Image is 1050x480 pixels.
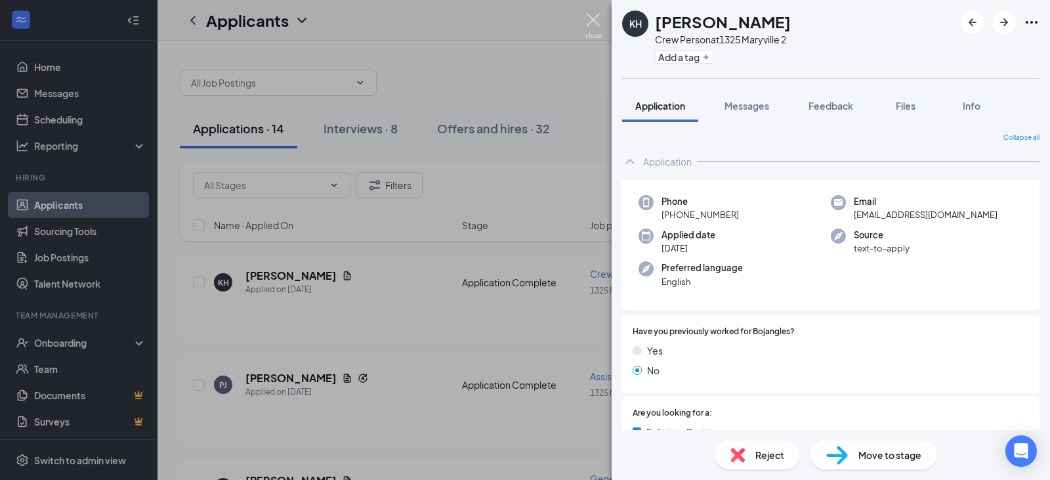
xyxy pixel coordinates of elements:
span: text-to-apply [854,242,910,255]
span: Preferred language [661,261,743,274]
span: Application [635,100,685,112]
span: Phone [661,195,739,208]
span: [EMAIL_ADDRESS][DOMAIN_NAME] [854,208,997,221]
span: Have you previously worked for Bojangles? [633,326,795,338]
div: Crew Person at 1325 Maryville 2 [655,33,791,46]
span: Move to stage [858,448,921,462]
span: Files [896,100,915,112]
span: Messages [724,100,769,112]
svg: Ellipses [1024,14,1039,30]
span: [PHONE_NUMBER] [661,208,739,221]
div: Open Intercom Messenger [1005,435,1037,467]
span: Reject [755,448,784,462]
svg: ArrowLeftNew [965,14,980,30]
span: English [661,275,743,288]
span: Email [854,195,997,208]
span: [DATE] [661,242,715,255]
span: Applied date [661,229,715,242]
span: Collapse all [1003,133,1039,143]
button: ArrowLeftNew [961,11,984,34]
button: ArrowRight [992,11,1016,34]
span: Info [963,100,980,112]
span: No [647,363,660,378]
svg: ChevronUp [622,154,638,169]
button: PlusAdd a tag [655,50,713,64]
span: Full-time Position [646,425,721,439]
svg: ArrowRight [996,14,1012,30]
div: Application [643,155,692,168]
div: KH [629,17,642,30]
svg: Plus [702,53,710,61]
span: Are you looking for a: [633,407,712,420]
span: Yes [647,343,663,358]
h1: [PERSON_NAME] [655,11,791,33]
span: Feedback [808,100,853,112]
span: Source [854,229,910,242]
